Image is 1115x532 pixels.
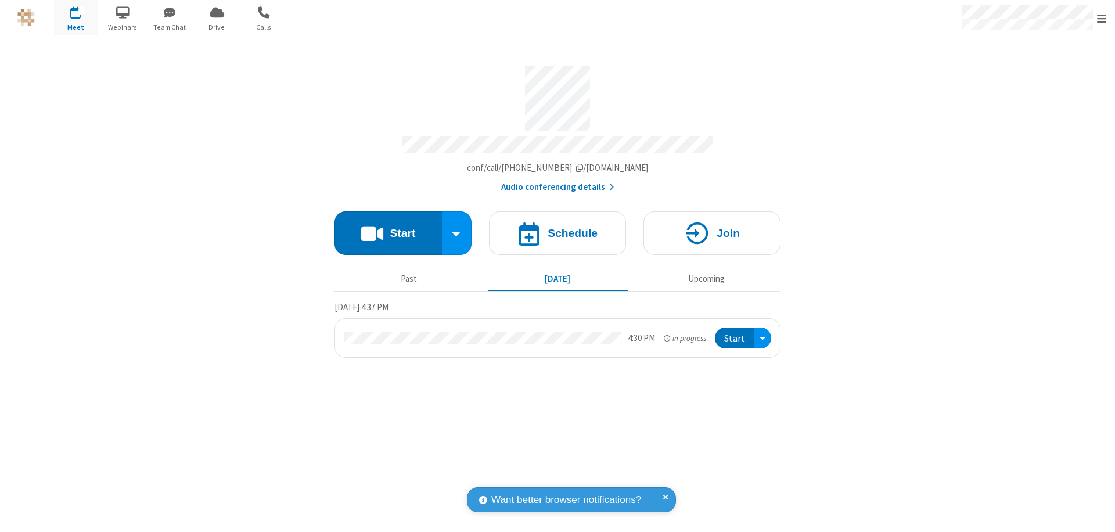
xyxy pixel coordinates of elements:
[17,9,35,26] img: QA Selenium DO NOT DELETE OR CHANGE
[54,22,98,33] span: Meet
[488,268,628,290] button: [DATE]
[334,57,780,194] section: Account details
[501,181,614,194] button: Audio conferencing details
[148,22,192,33] span: Team Chat
[467,161,649,175] button: Copy my meeting room linkCopy my meeting room link
[717,228,740,239] h4: Join
[334,301,389,312] span: [DATE] 4:37 PM
[491,493,641,508] span: Want better browser notifications?
[467,162,649,173] span: Copy my meeting room link
[195,22,239,33] span: Drive
[1086,502,1106,524] iframe: Chat
[643,211,780,255] button: Join
[334,300,780,358] section: Today's Meetings
[664,333,706,344] em: in progress
[442,211,472,255] div: Start conference options
[334,211,442,255] button: Start
[548,228,598,239] h4: Schedule
[628,332,655,345] div: 4:30 PM
[101,22,145,33] span: Webinars
[754,328,771,349] div: Open menu
[390,228,415,239] h4: Start
[489,211,626,255] button: Schedule
[78,6,86,15] div: 1
[242,22,286,33] span: Calls
[715,328,754,349] button: Start
[339,268,479,290] button: Past
[636,268,776,290] button: Upcoming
